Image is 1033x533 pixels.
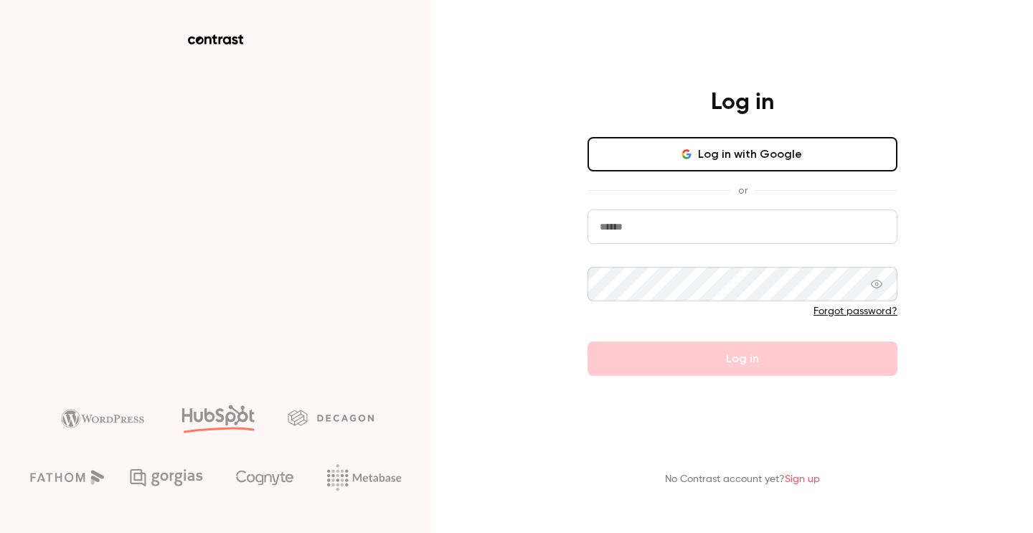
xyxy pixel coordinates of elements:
[785,474,820,484] a: Sign up
[711,88,774,117] h4: Log in
[731,183,755,198] span: or
[288,410,374,425] img: decagon
[813,306,897,316] a: Forgot password?
[665,472,820,487] p: No Contrast account yet?
[588,137,897,171] button: Log in with Google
